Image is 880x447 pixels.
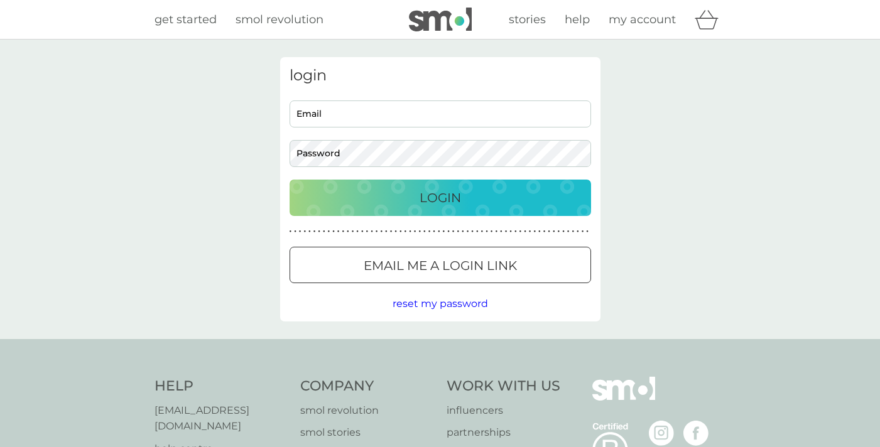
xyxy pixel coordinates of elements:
p: ● [529,229,531,235]
p: ● [577,229,579,235]
span: my account [609,13,676,26]
p: ● [476,229,479,235]
button: Login [290,180,591,216]
p: ● [328,229,330,235]
p: ● [332,229,335,235]
p: ● [562,229,565,235]
p: ● [543,229,546,235]
p: ● [558,229,560,235]
p: ● [524,229,526,235]
span: reset my password [393,298,488,310]
a: stories [509,11,546,29]
p: ● [399,229,402,235]
p: ● [505,229,508,235]
a: get started [155,11,217,29]
p: ● [294,229,296,235]
p: ● [486,229,488,235]
p: ● [423,229,426,235]
p: ● [428,229,431,235]
p: ● [533,229,536,235]
img: visit the smol Facebook page [683,421,709,446]
p: ● [366,229,369,235]
p: ● [390,229,393,235]
a: influencers [447,402,560,419]
p: ● [418,229,421,235]
p: ● [586,229,589,235]
p: ● [509,229,512,235]
p: ● [299,229,301,235]
h3: login [290,67,591,85]
p: ● [342,229,344,235]
p: ● [519,229,522,235]
p: ● [438,229,440,235]
p: ● [394,229,397,235]
p: ● [356,229,359,235]
p: ● [572,229,574,235]
div: basket [695,7,726,32]
img: smol [592,377,655,419]
p: ● [308,229,311,235]
button: Email me a login link [290,247,591,283]
p: ● [538,229,541,235]
p: ● [481,229,484,235]
a: smol stories [300,424,434,441]
p: ● [371,229,373,235]
a: smol revolution [236,11,323,29]
p: Login [420,188,461,208]
h4: Help [155,377,288,396]
p: ● [548,229,550,235]
a: smol revolution [300,402,434,419]
p: ● [500,229,502,235]
p: ● [303,229,306,235]
h4: Work With Us [447,377,560,396]
p: ● [514,229,517,235]
p: ● [376,229,378,235]
p: ● [409,229,411,235]
h4: Company [300,377,434,396]
p: ● [582,229,584,235]
a: partnerships [447,424,560,441]
a: my account [609,11,676,29]
img: visit the smol Instagram page [649,421,674,446]
p: ● [405,229,407,235]
p: ● [347,229,349,235]
p: ● [290,229,292,235]
p: ● [467,229,469,235]
button: reset my password [393,296,488,312]
p: ● [433,229,435,235]
p: ● [471,229,474,235]
p: ● [313,229,316,235]
p: ● [491,229,493,235]
p: ● [457,229,459,235]
span: stories [509,13,546,26]
img: smol [409,8,472,31]
p: ● [462,229,464,235]
span: smol revolution [236,13,323,26]
p: ● [553,229,555,235]
p: ● [352,229,354,235]
p: ● [380,229,383,235]
p: ● [318,229,320,235]
p: ● [447,229,450,235]
a: help [565,11,590,29]
p: ● [361,229,364,235]
span: help [565,13,590,26]
span: get started [155,13,217,26]
p: ● [443,229,445,235]
p: ● [385,229,388,235]
p: ● [452,229,455,235]
p: Email me a login link [364,256,517,276]
p: ● [323,229,325,235]
a: [EMAIL_ADDRESS][DOMAIN_NAME] [155,402,288,434]
p: ● [414,229,416,235]
p: ● [567,229,570,235]
p: ● [495,229,497,235]
p: ● [337,229,340,235]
